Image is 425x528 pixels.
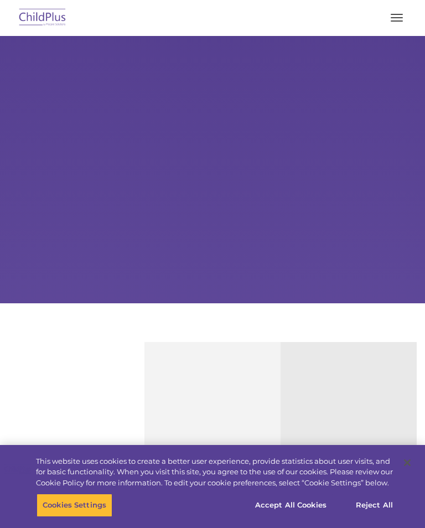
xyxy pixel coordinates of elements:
[395,451,419,475] button: Close
[17,5,69,31] img: ChildPlus by Procare Solutions
[340,494,409,517] button: Reject All
[36,456,395,489] div: This website uses cookies to create a better user experience, provide statistics about user visit...
[249,494,333,517] button: Accept All Cookies
[37,494,112,517] button: Cookies Settings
